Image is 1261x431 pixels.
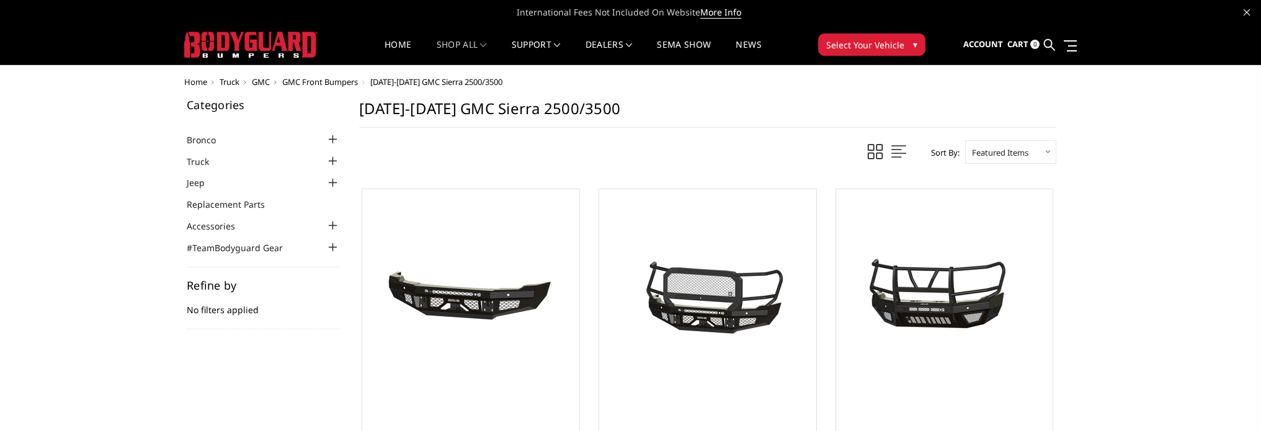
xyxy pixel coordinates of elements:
[187,198,280,211] a: Replacement Parts
[187,280,341,329] div: No filters applied
[963,38,1003,50] span: Account
[385,40,411,64] a: Home
[187,133,231,146] a: Bronco
[282,76,358,87] a: GMC Front Bumpers
[359,99,1056,128] h1: [DATE]-[DATE] GMC Sierra 2500/3500
[1030,40,1040,49] span: 0
[700,6,741,19] a: More Info
[818,33,925,56] button: Select Your Vehicle
[252,76,270,87] a: GMC
[220,76,239,87] a: Truck
[826,38,904,51] span: Select Your Vehicle
[187,99,341,110] h5: Categories
[370,76,502,87] span: [DATE]-[DATE] GMC Sierra 2500/3500
[963,28,1003,61] a: Account
[184,76,207,87] a: Home
[1007,28,1040,61] a: Cart 0
[437,40,487,64] a: shop all
[187,155,225,168] a: Truck
[365,192,576,403] a: 2024-2025 GMC 2500-3500 - FT Series - Base Front Bumper 2024-2025 GMC 2500-3500 - FT Series - Bas...
[187,280,341,291] h5: Refine by
[839,192,1050,403] a: 2024-2025 GMC 2500-3500 - T2 Series - Extreme Front Bumper (receiver or winch) 2024-2025 GMC 2500...
[187,220,251,233] a: Accessories
[657,40,711,64] a: SEMA Show
[187,176,220,189] a: Jeep
[602,192,813,403] a: 2024-2025 GMC 2500-3500 - FT Series - Extreme Front Bumper 2024-2025 GMC 2500-3500 - FT Series - ...
[736,40,761,64] a: News
[184,32,318,58] img: BODYGUARD BUMPERS
[1007,38,1028,50] span: Cart
[586,40,633,64] a: Dealers
[924,143,960,162] label: Sort By:
[512,40,561,64] a: Support
[187,241,298,254] a: #TeamBodyguard Gear
[913,38,917,51] span: ▾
